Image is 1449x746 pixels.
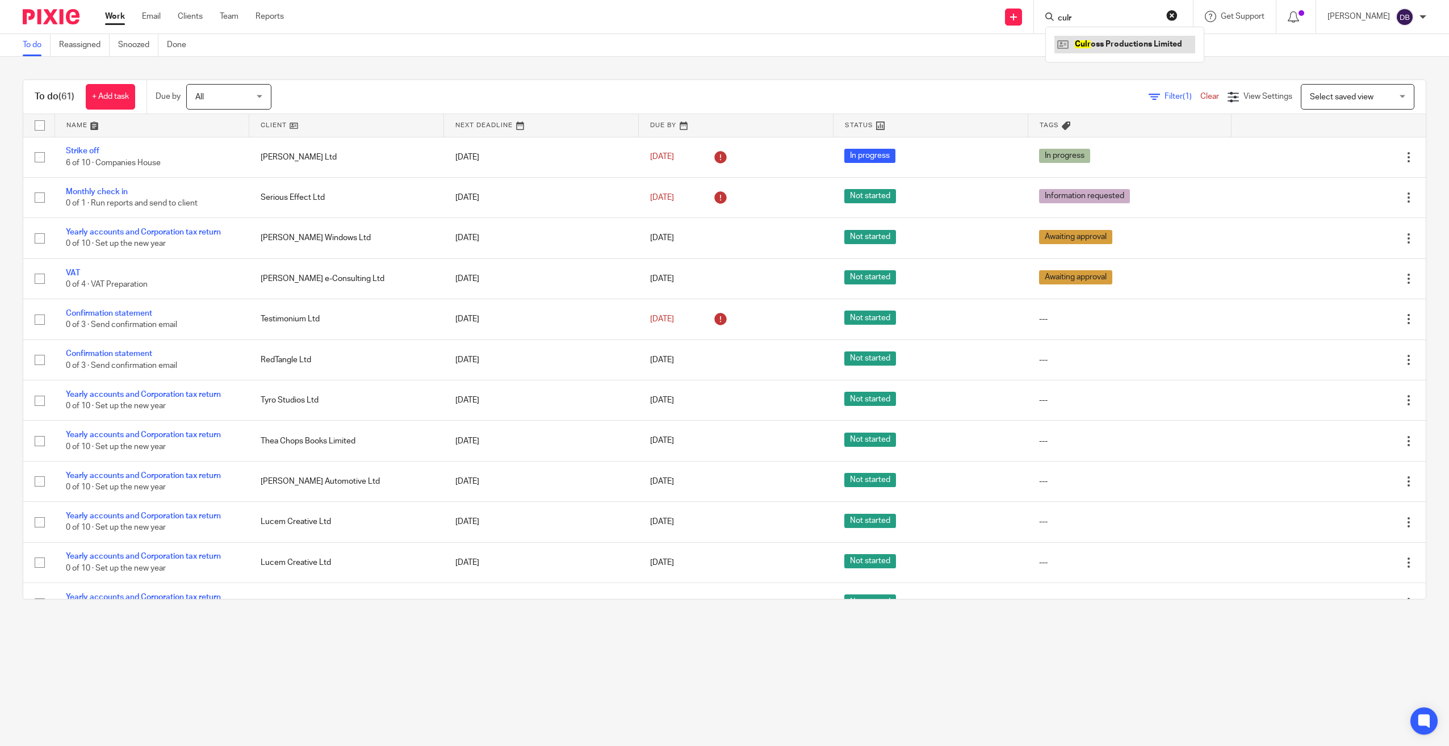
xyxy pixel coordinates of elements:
td: [DATE] [444,177,639,217]
span: [DATE] [650,477,674,485]
td: [PERSON_NAME] Limited [249,583,444,623]
a: Yearly accounts and Corporation tax return [66,552,221,560]
span: Not started [844,594,896,609]
td: [PERSON_NAME] e-Consulting Ltd [249,258,444,299]
a: Confirmation statement [66,350,152,358]
span: 0 of 10 · Set up the new year [66,483,166,491]
span: [DATE] [650,518,674,526]
a: Yearly accounts and Corporation tax return [66,431,221,439]
td: Thea Chops Books Limited [249,421,444,461]
span: 0 of 10 · Set up the new year [66,402,166,410]
td: [PERSON_NAME] Windows Ltd [249,218,444,258]
td: [DATE] [444,218,639,258]
a: Yearly accounts and Corporation tax return [66,228,221,236]
span: In progress [844,149,895,163]
a: Yearly accounts and Corporation tax return [66,512,221,520]
span: [DATE] [650,559,674,567]
td: [DATE] [444,380,639,421]
a: Work [105,11,125,22]
button: Clear [1166,10,1178,21]
a: Strike off [66,147,99,155]
td: Serious Effect Ltd [249,177,444,217]
a: Email [142,11,161,22]
span: [DATE] [650,396,674,404]
span: Get Support [1221,12,1264,20]
a: Confirmation statement [66,309,152,317]
span: Not started [844,230,896,244]
span: Not started [844,473,896,487]
a: Team [220,11,238,22]
div: --- [1039,395,1220,406]
span: 0 of 10 · Set up the new year [66,564,166,572]
a: Reassigned [59,34,110,56]
td: [DATE] [444,542,639,582]
span: Not started [844,514,896,528]
span: 0 of 10 · Set up the new year [66,524,166,532]
td: [DATE] [444,299,639,340]
a: Yearly accounts and Corporation tax return [66,472,221,480]
td: [DATE] [444,583,639,623]
span: Select saved view [1310,93,1373,101]
a: Snoozed [118,34,158,56]
img: svg%3E [1396,8,1414,26]
td: [PERSON_NAME] Automotive Ltd [249,461,444,501]
div: --- [1039,313,1220,325]
span: 0 of 3 · Send confirmation email [66,362,177,370]
input: Search [1057,14,1159,24]
a: Done [167,34,195,56]
div: --- [1039,354,1220,366]
div: --- [1039,435,1220,447]
span: 0 of 10 · Set up the new year [66,443,166,451]
td: Testimonium Ltd [249,299,444,340]
span: Not started [844,392,896,406]
div: --- [1039,516,1220,527]
span: (1) [1183,93,1192,100]
span: All [195,93,204,101]
span: 0 of 4 · VAT Preparation [66,280,148,288]
span: [DATE] [650,437,674,445]
h1: To do [35,91,74,103]
a: Clients [178,11,203,22]
span: Awaiting approval [1039,230,1112,244]
span: View Settings [1243,93,1292,100]
td: [DATE] [444,502,639,542]
td: Lucem Creative Ltd [249,542,444,582]
td: RedTangle Ltd [249,340,444,380]
a: + Add task [86,84,135,110]
span: Awaiting approval [1039,270,1112,284]
span: [DATE] [650,153,674,161]
span: 0 of 3 · Send confirmation email [66,321,177,329]
span: Not started [844,351,896,366]
a: To do [23,34,51,56]
span: Information requested [1039,189,1130,203]
span: [DATE] [650,315,674,323]
img: Pixie [23,9,79,24]
td: [DATE] [444,258,639,299]
td: [DATE] [444,137,639,177]
a: VAT [66,269,80,277]
span: 0 of 10 · Set up the new year [66,240,166,248]
span: Not started [844,554,896,568]
span: Not started [844,311,896,325]
span: Tags [1040,122,1059,128]
span: [DATE] [650,234,674,242]
td: [DATE] [444,340,639,380]
a: Monthly check in [66,188,128,196]
td: [DATE] [444,461,639,501]
span: [DATE] [650,194,674,202]
p: Due by [156,91,181,102]
span: In progress [1039,149,1090,163]
span: (61) [58,92,74,101]
a: Reports [256,11,284,22]
span: Filter [1165,93,1200,100]
a: Yearly accounts and Corporation tax return [66,391,221,399]
span: [DATE] [650,356,674,364]
td: [PERSON_NAME] Ltd [249,137,444,177]
p: [PERSON_NAME] [1327,11,1390,22]
a: Yearly accounts and Corporation tax return [66,593,221,601]
span: Not started [844,433,896,447]
span: [DATE] [650,275,674,283]
span: Not started [844,270,896,284]
td: [DATE] [444,421,639,461]
span: Not started [844,189,896,203]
